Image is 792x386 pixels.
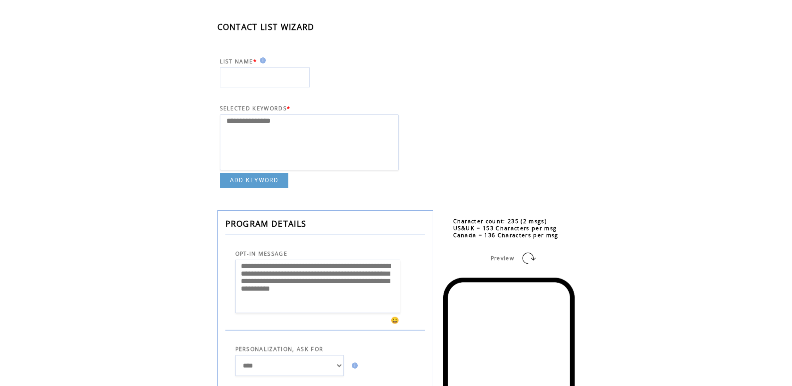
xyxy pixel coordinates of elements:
[235,250,288,257] span: OPT-IN MESSAGE
[257,57,266,63] img: help.gif
[453,232,559,239] span: Canada = 136 Characters per msg
[225,218,307,229] span: PROGRAM DETAILS
[453,218,547,225] span: Character count: 235 (2 msgs)
[453,225,557,232] span: US&UK = 153 Characters per msg
[349,363,358,369] img: help.gif
[217,21,315,32] span: CONTACT LIST WIZARD
[220,58,253,65] span: LIST NAME
[220,173,289,188] a: ADD KEYWORD
[491,255,514,262] span: Preview
[235,346,324,353] span: PERSONALIZATION, ASK FOR
[220,105,287,112] span: SELECTED KEYWORDS
[391,316,400,325] span: 😀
